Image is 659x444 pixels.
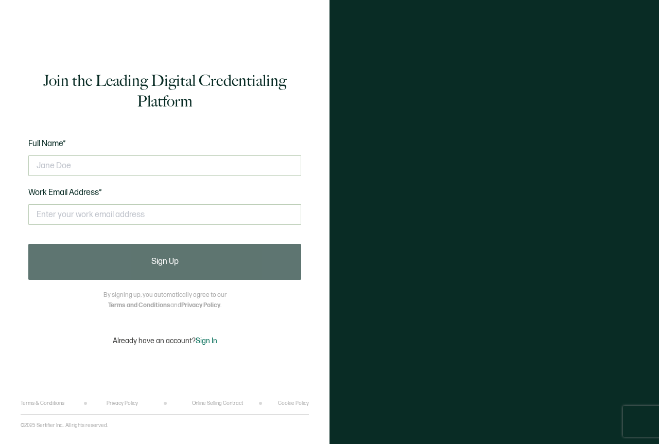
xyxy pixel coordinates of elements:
[192,400,243,406] a: Online Selling Contract
[181,301,220,309] a: Privacy Policy
[28,244,301,280] button: Sign Up
[28,188,102,198] span: Work Email Address*
[113,336,217,345] p: Already have an account?
[103,290,227,311] p: By signing up, you automatically agree to our and .
[196,336,217,345] span: Sign In
[107,400,138,406] a: Privacy Policy
[21,422,108,429] p: ©2025 Sertifier Inc.. All rights reserved.
[278,400,309,406] a: Cookie Policy
[28,204,301,225] input: Enter your work email address
[108,301,170,309] a: Terms and Conditions
[21,400,64,406] a: Terms & Conditions
[28,70,301,112] h1: Join the Leading Digital Credentialing Platform
[28,139,66,149] span: Full Name*
[151,258,179,266] span: Sign Up
[28,155,301,176] input: Jane Doe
